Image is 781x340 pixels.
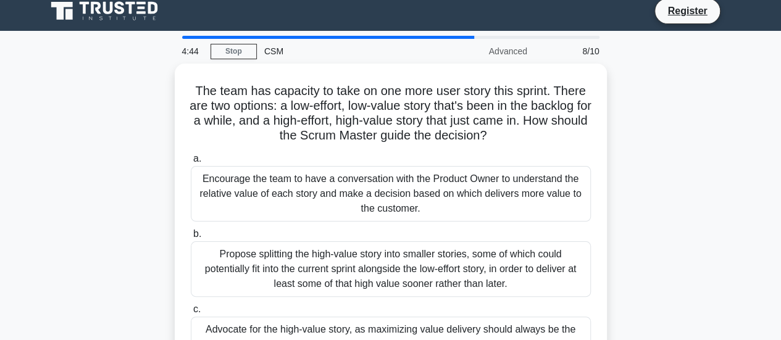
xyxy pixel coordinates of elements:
[535,39,607,64] div: 8/10
[193,304,201,314] span: c.
[427,39,535,64] div: Advanced
[257,39,427,64] div: CSM
[211,44,257,59] a: Stop
[191,166,591,222] div: Encourage the team to have a conversation with the Product Owner to understand the relative value...
[191,241,591,297] div: Propose splitting the high-value story into smaller stories, some of which could potentially fit ...
[193,153,201,164] span: a.
[660,3,714,19] a: Register
[193,228,201,239] span: b.
[175,39,211,64] div: 4:44
[190,83,592,144] h5: The team has capacity to take on one more user story this sprint. There are two options: a low-ef...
